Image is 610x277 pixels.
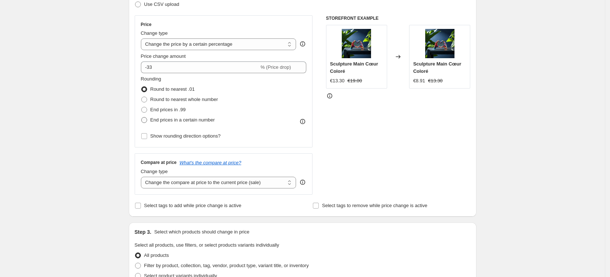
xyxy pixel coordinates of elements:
span: Change type [141,30,168,36]
span: Rounding [141,76,161,82]
h3: Compare at price [141,160,177,165]
span: Change type [141,169,168,174]
span: End prices in a certain number [150,117,215,123]
span: Show rounding direction options? [150,133,221,139]
input: -15 [141,61,259,73]
h2: Step 3. [135,228,151,236]
h6: STOREFRONT EXAMPLE [326,15,471,21]
span: Select tags to remove while price change is active [322,203,427,208]
button: What's the compare at price? [180,160,242,165]
p: Select which products should change in price [154,228,249,236]
strike: €13.30 [428,77,443,85]
span: Round to nearest .01 [150,86,195,92]
div: help [299,40,306,48]
span: Price change amount [141,53,186,59]
span: Round to nearest whole number [150,97,218,102]
span: Use CSV upload [144,1,179,7]
span: Select tags to add while price change is active [144,203,242,208]
span: Filter by product, collection, tag, vendor, product type, variant title, or inventory [144,263,309,268]
span: Sculpture Main Cœur Coloré [330,61,378,74]
span: % (Price drop) [261,64,291,70]
img: PG_3_80x.webp [342,29,371,58]
img: PG_3_80x.webp [425,29,454,58]
span: Select all products, use filters, or select products variants individually [135,242,279,248]
span: Sculpture Main Cœur Coloré [413,61,461,74]
div: €8.91 [413,77,425,85]
h3: Price [141,22,151,27]
strike: €19.00 [348,77,362,85]
span: All products [144,252,169,258]
span: End prices in .99 [150,107,186,112]
div: help [299,179,306,186]
div: €13.30 [330,77,345,85]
